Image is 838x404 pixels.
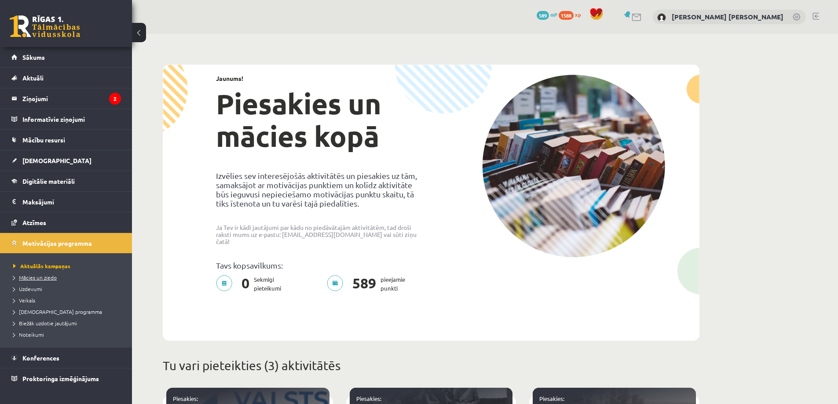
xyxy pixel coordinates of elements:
span: 589 [537,11,549,20]
span: Aktuāli [22,74,44,82]
a: Noteikumi [13,331,123,338]
a: Piesakies: [539,395,564,402]
img: campaign-image-1c4f3b39ab1f89d1fca25a8facaab35ebc8e40cf20aedba61fd73fb4233361ac.png [482,75,665,257]
a: Biežāk uzdotie jautājumi [13,319,123,327]
a: [DEMOGRAPHIC_DATA] programma [13,308,123,316]
a: Veikals [13,296,123,304]
a: Konferences [11,348,121,368]
legend: Informatīvie ziņojumi [22,109,121,129]
a: Maksājumi [11,192,121,212]
a: Mācies un ziedo [13,273,123,281]
p: Tavs kopsavilkums: [216,261,424,270]
a: [PERSON_NAME] [PERSON_NAME] [672,12,783,21]
span: Atzīmes [22,218,46,226]
span: Sākums [22,53,45,61]
legend: Maksājumi [22,192,121,212]
span: Aktuālās kampaņas [13,262,70,269]
p: Tu vari pieteikties (3) aktivitātēs [163,357,699,375]
p: pieejamie punkti [327,275,410,293]
p: Izvēlies sev interesējošās aktivitātēs un piesakies uz tām, samaksājot ar motivācijas punktiem un... [216,171,424,208]
a: Rīgas 1. Tālmācības vidusskola [10,15,80,37]
span: Biežāk uzdotie jautājumi [13,320,77,327]
legend: Ziņojumi [22,88,121,109]
span: 1588 [559,11,574,20]
a: Digitālie materiāli [11,171,121,191]
span: mP [550,11,557,18]
strong: Jaunums! [216,74,243,82]
p: Ja Tev ir kādi jautājumi par kādu no piedāvātajām aktivitātēm, tad droši raksti mums uz e-pastu: ... [216,224,424,245]
span: Proktoringa izmēģinājums [22,375,99,382]
span: [DEMOGRAPHIC_DATA] [22,157,91,164]
a: Mācību resursi [11,130,121,150]
span: Noteikumi [13,331,44,338]
a: Aktuāli [11,68,121,88]
span: 0 [237,275,254,293]
a: Aktuālās kampaņas [13,262,123,270]
p: Sekmīgi pieteikumi [216,275,286,293]
a: [DEMOGRAPHIC_DATA] [11,150,121,171]
span: Konferences [22,354,59,362]
a: Proktoringa izmēģinājums [11,368,121,389]
img: Juris Eduards Pleikšnis [657,13,666,22]
a: Motivācijas programma [11,233,121,253]
i: 2 [109,93,121,105]
span: Veikals [13,297,35,304]
a: Informatīvie ziņojumi [11,109,121,129]
span: xp [575,11,581,18]
span: Digitālie materiāli [22,177,75,185]
a: Piesakies: [173,395,198,402]
span: Mācību resursi [22,136,65,144]
span: Mācies un ziedo [13,274,57,281]
a: Uzdevumi [13,285,123,293]
h1: Piesakies un mācies kopā [216,87,424,153]
span: [DEMOGRAPHIC_DATA] programma [13,308,102,315]
span: Motivācijas programma [22,239,92,247]
a: Atzīmes [11,212,121,233]
a: 589 mP [537,11,557,18]
a: 1588 xp [559,11,585,18]
span: 589 [348,275,381,293]
span: Uzdevumi [13,285,42,292]
a: Ziņojumi2 [11,88,121,109]
a: Piesakies: [356,395,381,402]
a: Sākums [11,47,121,67]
